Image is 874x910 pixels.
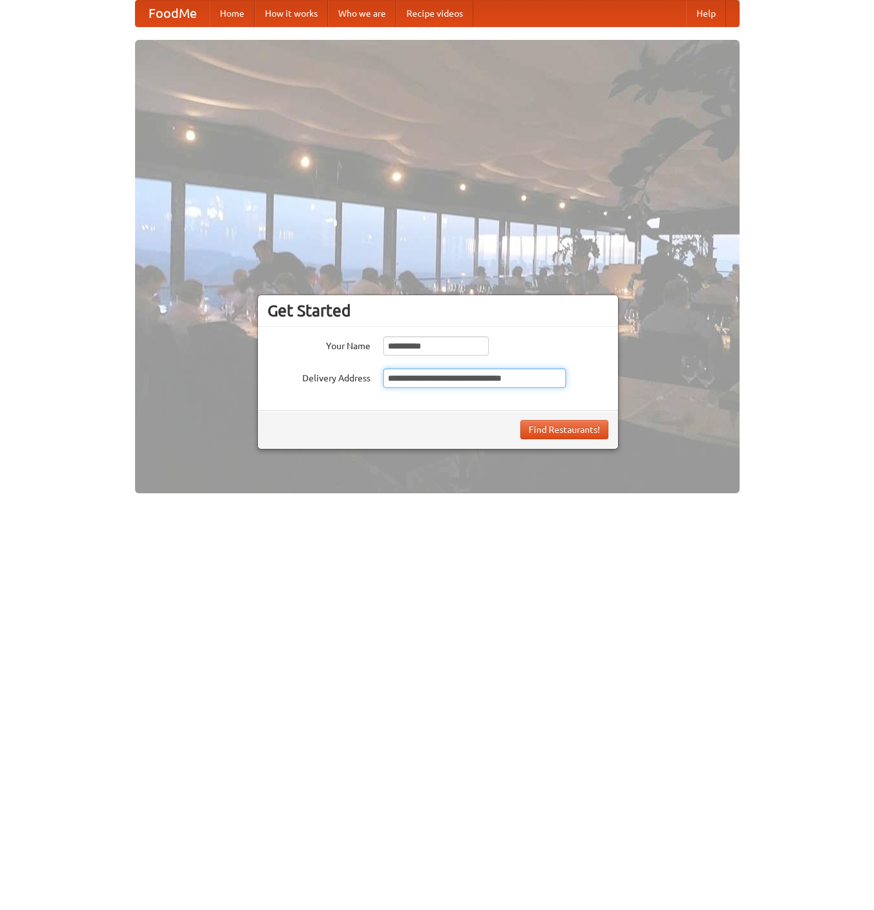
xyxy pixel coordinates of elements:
a: Who we are [328,1,396,26]
a: FoodMe [136,1,210,26]
label: Delivery Address [268,369,370,385]
a: Recipe videos [396,1,473,26]
a: Home [210,1,255,26]
a: Help [686,1,726,26]
label: Your Name [268,336,370,352]
a: How it works [255,1,328,26]
button: Find Restaurants! [520,420,608,439]
h3: Get Started [268,301,608,320]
